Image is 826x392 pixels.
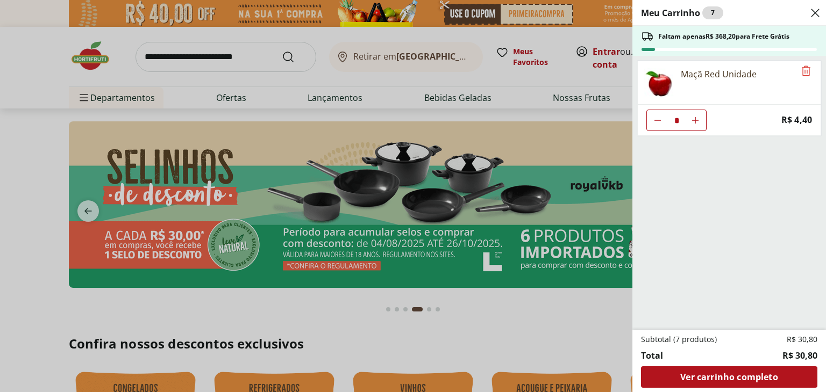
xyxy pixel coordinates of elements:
[641,366,817,388] a: Ver carrinho completo
[658,32,789,41] span: Faltam apenas R$ 368,20 para Frete Grátis
[781,113,812,127] span: R$ 4,40
[800,65,813,78] button: Remove
[680,373,778,381] span: Ver carrinho completo
[782,349,817,362] span: R$ 30,80
[787,334,817,345] span: R$ 30,80
[644,68,674,98] img: Principal
[641,6,723,19] h2: Meu Carrinho
[685,110,706,131] button: Aumentar Quantidade
[647,110,668,131] button: Diminuir Quantidade
[668,110,685,130] input: Quantidade Atual
[641,349,663,362] span: Total
[702,6,723,19] div: 7
[641,334,717,345] span: Subtotal (7 produtos)
[681,68,757,81] div: Maçã Red Unidade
